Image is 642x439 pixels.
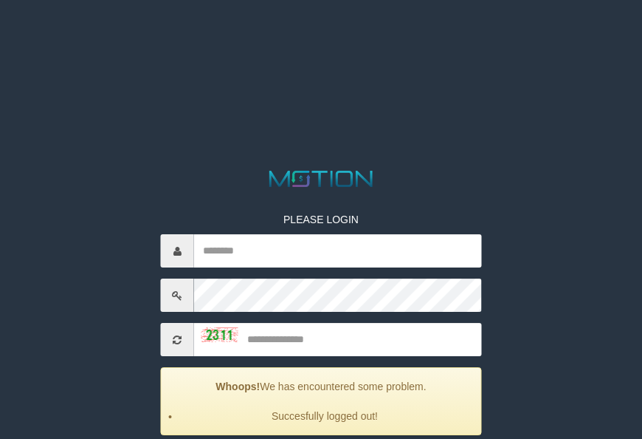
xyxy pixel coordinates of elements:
p: PLEASE LOGIN [161,212,482,227]
div: We has encountered some problem. [161,367,482,435]
img: captcha [201,327,238,342]
li: Succesfully logged out! [180,409,470,423]
img: MOTION_logo.png [265,168,377,190]
strong: Whoops! [215,381,260,392]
